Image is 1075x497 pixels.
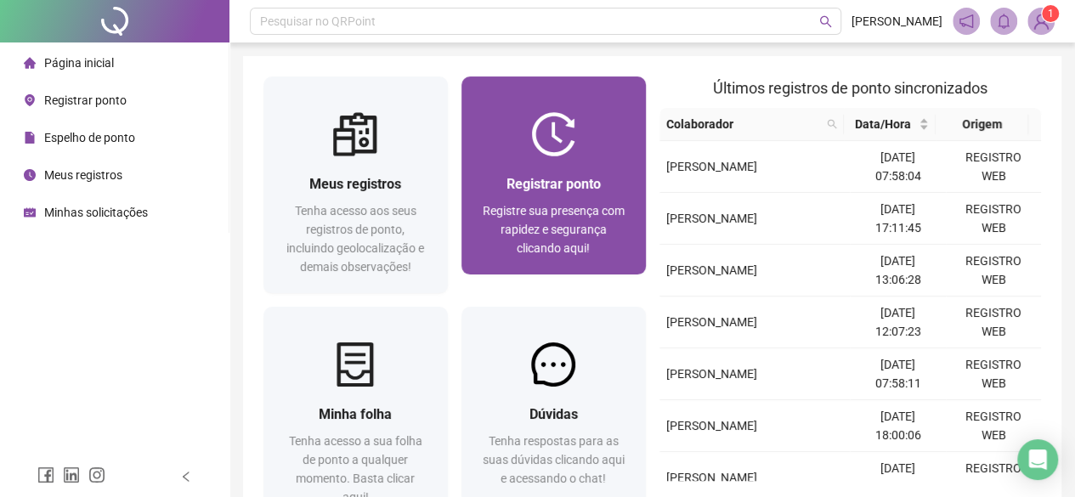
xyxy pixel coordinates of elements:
[946,348,1041,400] td: REGISTRO WEB
[850,141,945,193] td: [DATE] 07:58:04
[936,108,1028,141] th: Origem
[666,419,757,432] span: [PERSON_NAME]
[24,57,36,69] span: home
[180,471,192,483] span: left
[44,206,148,219] span: Minhas solicitações
[88,466,105,483] span: instagram
[946,141,1041,193] td: REGISTRO WEB
[823,111,840,137] span: search
[666,160,757,173] span: [PERSON_NAME]
[850,400,945,452] td: [DATE] 18:00:06
[959,14,974,29] span: notification
[844,108,936,141] th: Data/Hora
[319,406,392,422] span: Minha folha
[666,212,757,225] span: [PERSON_NAME]
[666,471,757,484] span: [PERSON_NAME]
[850,193,945,245] td: [DATE] 17:11:45
[946,193,1041,245] td: REGISTRO WEB
[1017,439,1058,480] div: Open Intercom Messenger
[24,206,36,218] span: schedule
[666,115,820,133] span: Colaborador
[24,132,36,144] span: file
[24,169,36,181] span: clock-circle
[286,204,424,274] span: Tenha acesso aos seus registros de ponto, incluindo geolocalização e demais observações!
[1042,5,1059,22] sup: Atualize o seu contato no menu Meus Dados
[946,245,1041,297] td: REGISTRO WEB
[946,400,1041,452] td: REGISTRO WEB
[506,176,601,192] span: Registrar ponto
[1028,8,1054,34] img: 95130
[850,245,945,297] td: [DATE] 13:06:28
[44,56,114,70] span: Página inicial
[37,466,54,483] span: facebook
[263,76,448,293] a: Meus registrosTenha acesso aos seus registros de ponto, incluindo geolocalização e demais observa...
[1048,8,1054,20] span: 1
[852,12,942,31] span: [PERSON_NAME]
[666,315,757,329] span: [PERSON_NAME]
[827,119,837,129] span: search
[24,94,36,106] span: environment
[819,15,832,28] span: search
[946,297,1041,348] td: REGISTRO WEB
[461,76,646,274] a: Registrar pontoRegistre sua presença com rapidez e segurança clicando aqui!
[309,176,401,192] span: Meus registros
[666,367,757,381] span: [PERSON_NAME]
[851,115,916,133] span: Data/Hora
[44,168,122,182] span: Meus registros
[996,14,1011,29] span: bell
[666,263,757,277] span: [PERSON_NAME]
[44,93,127,107] span: Registrar ponto
[529,406,578,422] span: Dúvidas
[483,204,625,255] span: Registre sua presença com rapidez e segurança clicando aqui!
[850,297,945,348] td: [DATE] 12:07:23
[44,131,135,144] span: Espelho de ponto
[483,434,625,485] span: Tenha respostas para as suas dúvidas clicando aqui e acessando o chat!
[63,466,80,483] span: linkedin
[850,348,945,400] td: [DATE] 07:58:11
[713,79,987,97] span: Últimos registros de ponto sincronizados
